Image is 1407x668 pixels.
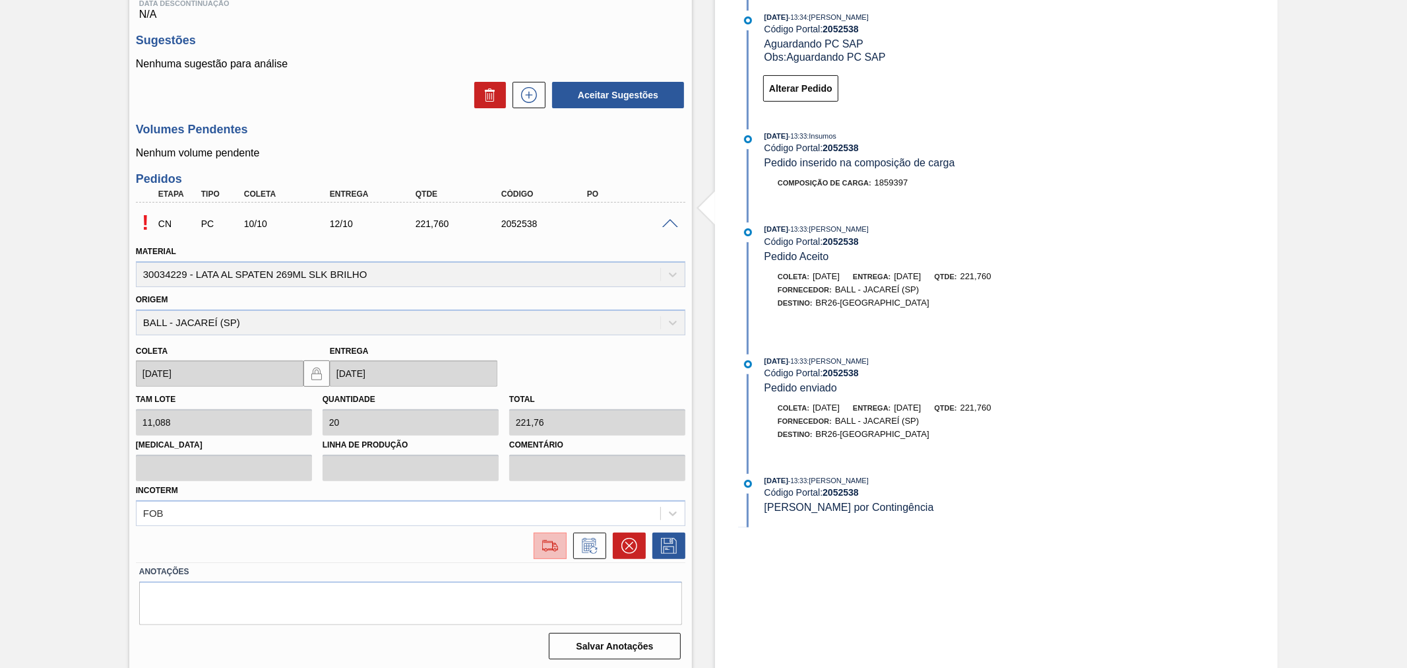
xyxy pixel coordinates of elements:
span: Coleta: [778,273,809,281]
strong: 2052538 [823,236,859,247]
div: 10/10/2025 [241,218,338,229]
span: - 13:34 [788,14,807,21]
span: : [PERSON_NAME] [807,477,869,484]
span: Obs: Aguardando PC SAP [765,51,886,63]
div: Código Portal: [765,24,1078,34]
span: Entrega: [853,404,891,412]
span: BR26-[GEOGRAPHIC_DATA] [816,429,929,439]
label: Entrega [330,347,369,356]
div: Entrega [327,189,423,199]
p: CN [158,218,197,229]
div: Informar alteração no pedido [567,533,606,559]
img: atual [744,480,752,488]
span: [DATE] [813,271,840,281]
div: 221,760 [412,218,509,229]
span: 221,760 [960,403,991,413]
strong: 2052538 [823,368,859,378]
img: atual [744,360,752,368]
span: Entrega: [853,273,891,281]
span: [DATE] [765,13,788,21]
span: Destino: [778,430,813,438]
label: Anotações [139,562,682,582]
h3: Pedidos [136,172,685,186]
span: Aguardando PC SAP [765,38,863,50]
span: : [PERSON_NAME] [807,225,869,233]
label: Incoterm [136,486,178,495]
div: Nova sugestão [506,82,546,108]
p: Nenhum volume pendente [136,147,685,159]
span: [PERSON_NAME] por Contingência [765,502,934,513]
label: Linha de Produção [323,436,499,455]
span: - 13:33 [788,477,807,484]
div: Código Portal: [765,236,1078,247]
button: Alterar Pedido [763,75,838,102]
div: Código Portal: [765,487,1078,498]
label: Material [136,247,176,256]
span: BALL - JACAREÍ (SP) [835,416,919,426]
span: [DATE] [765,477,788,484]
span: - 13:33 [788,133,807,140]
span: BR26-[GEOGRAPHIC_DATA] [816,298,929,308]
label: Total [509,395,535,404]
span: [DATE] [813,403,840,413]
span: Coleta: [778,404,809,412]
strong: 2052538 [823,487,859,498]
h3: Volumes Pendentes [136,123,685,137]
span: Qtde: [934,273,956,281]
p: Pendente de aceite [136,211,155,235]
span: [DATE] [765,132,788,140]
span: Pedido Aceito [765,251,829,262]
p: Nenhuma sugestão para análise [136,58,685,70]
span: : [PERSON_NAME] [807,357,869,365]
div: Etapa [155,189,201,199]
span: Fornecedor: [778,286,832,294]
input: dd/mm/yyyy [136,360,303,387]
span: Pedido enviado [765,382,837,393]
span: Composição de Carga : [778,179,871,187]
label: Coleta [136,347,168,356]
label: Quantidade [323,395,375,404]
span: [DATE] [765,357,788,365]
div: 12/10/2025 [327,218,423,229]
div: Código Portal: [765,368,1078,378]
strong: 2052538 [823,24,859,34]
span: - 13:33 [788,358,807,365]
strong: 2052538 [823,143,859,153]
span: BALL - JACAREÍ (SP) [835,284,919,294]
button: Aceitar Sugestões [552,82,684,108]
span: [DATE] [894,403,921,413]
span: : [PERSON_NAME] [807,13,869,21]
span: - 13:33 [788,226,807,233]
button: Salvar Anotações [549,633,681,659]
img: atual [744,228,752,236]
span: 221,760 [960,271,991,281]
div: Excluir Sugestões [468,82,506,108]
span: Pedido inserido na composição de carga [765,157,955,168]
div: Código [498,189,595,199]
label: [MEDICAL_DATA] [136,436,312,455]
span: [DATE] [765,225,788,233]
div: Cancelar pedido [606,533,646,559]
div: FOB [143,508,164,519]
div: Tipo [198,189,243,199]
input: dd/mm/yyyy [330,360,497,387]
label: Origem [136,295,168,304]
img: atual [744,135,752,143]
label: Comentário [509,436,685,455]
span: : Insumos [807,132,836,140]
span: 1859397 [875,178,908,187]
img: locked [309,366,325,382]
div: Salvar Pedido [646,533,685,559]
label: Tam lote [136,395,175,404]
div: Ir para Composição de Carga [527,533,567,559]
div: Pedido de Compra [198,218,243,229]
div: Composição de Carga em Negociação [155,209,201,238]
div: Aceitar Sugestões [546,81,685,110]
div: Coleta [241,189,338,199]
div: PO [584,189,681,199]
div: 2052538 [498,218,595,229]
span: Fornecedor: [778,417,832,425]
button: locked [303,360,330,387]
span: [DATE] [894,271,921,281]
div: Código Portal: [765,143,1078,153]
